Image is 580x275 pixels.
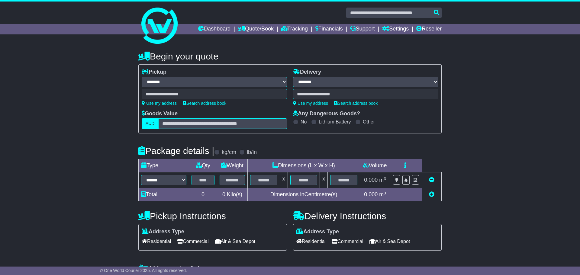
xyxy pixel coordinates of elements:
[382,24,409,34] a: Settings
[138,51,442,61] h4: Begin your quote
[429,177,434,183] a: Remove this item
[384,176,386,181] sup: 3
[280,172,288,188] td: x
[315,24,343,34] a: Financials
[247,188,360,201] td: Dimensions in Centimetre(s)
[100,268,187,273] span: © One World Courier 2025. All rights reserved.
[379,191,386,197] span: m
[360,159,390,172] td: Volume
[142,110,178,117] label: Goods Value
[138,264,442,274] h4: Warranty & Insurance
[293,211,442,221] h4: Delivery Instructions
[334,101,378,106] a: Search address book
[142,237,171,246] span: Residential
[222,149,236,156] label: kg/cm
[293,110,360,117] label: Any Dangerous Goods?
[296,237,326,246] span: Residential
[177,237,208,246] span: Commercial
[296,229,339,235] label: Address Type
[363,119,375,125] label: Other
[429,191,434,197] a: Add new item
[416,24,442,34] a: Reseller
[138,211,287,221] h4: Pickup Instructions
[332,237,363,246] span: Commercial
[142,118,159,129] label: AUD
[139,159,189,172] td: Type
[183,101,226,106] a: Search address book
[384,191,386,195] sup: 3
[247,159,360,172] td: Dimensions (L x W x H)
[217,188,248,201] td: Kilo(s)
[350,24,375,34] a: Support
[293,101,328,106] a: Use my address
[364,177,378,183] span: 0.000
[189,159,217,172] td: Qty
[293,69,321,75] label: Delivery
[138,146,214,156] h4: Package details |
[222,191,225,197] span: 0
[142,229,184,235] label: Address Type
[281,24,308,34] a: Tracking
[215,237,256,246] span: Air & Sea Depot
[369,237,410,246] span: Air & Sea Depot
[238,24,274,34] a: Quote/Book
[142,69,166,75] label: Pickup
[247,149,257,156] label: lb/in
[217,159,248,172] td: Weight
[320,172,328,188] td: x
[379,177,386,183] span: m
[189,188,217,201] td: 0
[319,119,351,125] label: Lithium Battery
[198,24,230,34] a: Dashboard
[142,101,177,106] a: Use my address
[139,188,189,201] td: Total
[301,119,307,125] label: No
[364,191,378,197] span: 0.000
